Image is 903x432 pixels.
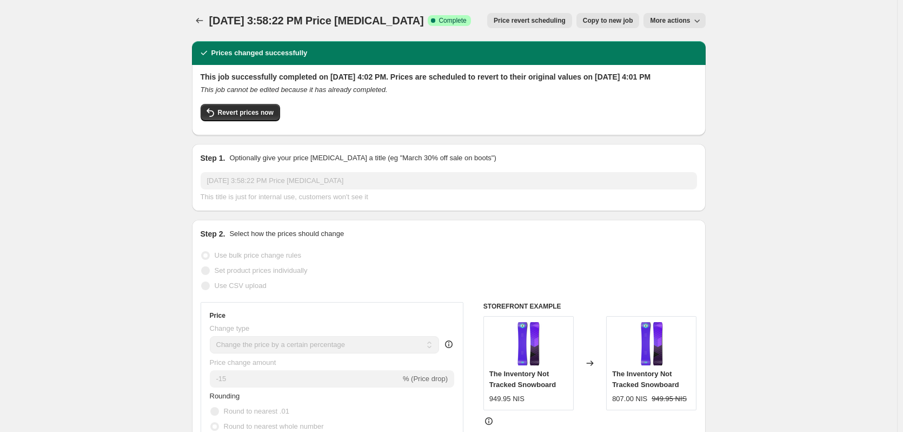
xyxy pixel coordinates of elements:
[201,153,225,163] h2: Step 1.
[443,339,454,350] div: help
[439,16,466,25] span: Complete
[201,228,225,239] h2: Step 2.
[210,370,401,388] input: -15
[218,108,274,117] span: Revert prices now
[210,392,240,400] span: Rounding
[576,13,640,28] button: Copy to new job
[215,282,267,290] span: Use CSV upload
[229,228,344,239] p: Select how the prices should change
[583,16,633,25] span: Copy to new job
[192,13,207,28] button: Price change jobs
[211,48,308,58] h2: Prices changed successfully
[224,422,324,430] span: Round to nearest whole number
[489,370,556,389] span: The Inventory Not Tracked Snowboard
[483,302,697,311] h6: STOREFRONT EXAMPLE
[209,15,424,27] span: [DATE] 3:58:22 PM Price [MEDICAL_DATA]
[612,394,647,404] div: 807.00 NIS
[210,358,276,366] span: Price change amount
[215,251,301,259] span: Use bulk price change rules
[201,86,388,94] i: This job cannot be edited because it has already completed.
[643,13,705,28] button: More actions
[507,322,550,365] img: snowboard_purple_hydrogen_80x.png
[229,153,496,163] p: Optionally give your price [MEDICAL_DATA] a title (eg "March 30% off sale on boots")
[210,324,250,332] span: Change type
[630,322,673,365] img: snowboard_purple_hydrogen_80x.png
[489,394,524,404] div: 949.95 NIS
[487,13,572,28] button: Price revert scheduling
[201,193,368,201] span: This title is just for internal use, customers won't see it
[652,394,687,404] strike: 949.95 NIS
[201,71,697,82] h2: This job successfully completed on [DATE] 4:02 PM. Prices are scheduled to revert to their origin...
[201,172,697,189] input: 30% off holiday sale
[650,16,690,25] span: More actions
[201,104,280,121] button: Revert prices now
[403,375,448,383] span: % (Price drop)
[612,370,679,389] span: The Inventory Not Tracked Snowboard
[215,266,308,274] span: Set product prices individually
[494,16,566,25] span: Price revert scheduling
[210,311,225,320] h3: Price
[224,407,289,415] span: Round to nearest .01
